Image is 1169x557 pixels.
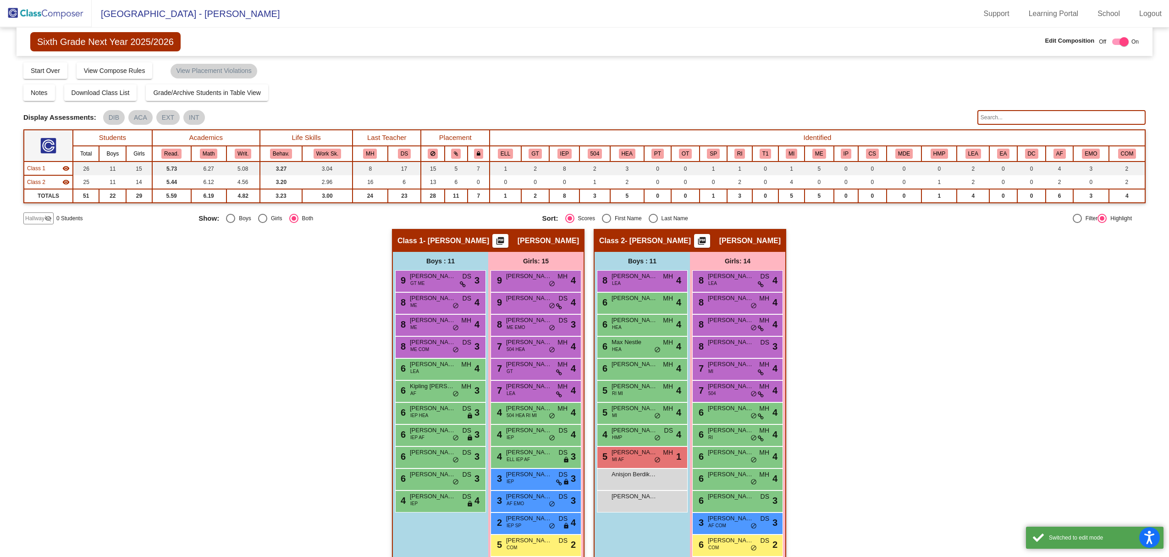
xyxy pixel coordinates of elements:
td: 11 [99,175,126,189]
td: 2 [1109,175,1145,189]
td: 0 [549,175,579,189]
td: 13 [421,175,444,189]
div: Scores [574,214,595,223]
th: Leader [957,146,989,162]
mat-chip: INT [183,110,205,125]
button: DC [1025,149,1038,159]
td: 4.82 [226,189,260,203]
button: AF [1053,149,1066,159]
th: Boys [99,146,126,162]
td: 0 [644,175,672,189]
td: 3.23 [260,189,302,203]
button: MI [786,149,797,159]
th: Girls [126,146,152,162]
td: 0 [1017,189,1046,203]
td: 2 [579,162,610,175]
td: 0 [989,189,1017,203]
span: 6 [600,319,607,329]
span: [PERSON_NAME] [518,236,579,245]
td: 8 [353,162,387,175]
button: IP [841,149,851,159]
button: CS [866,149,879,159]
td: 0 [887,189,922,203]
th: Title I [752,146,779,162]
span: [GEOGRAPHIC_DATA] - [PERSON_NAME] [92,6,280,21]
span: MH [663,316,673,325]
td: 0 [805,175,834,189]
td: 5 [805,189,834,203]
td: 6.19 [191,189,226,203]
button: EMO [1082,149,1100,159]
td: 24 [353,189,387,203]
td: 51 [73,189,99,203]
td: 2 [610,175,644,189]
span: [PERSON_NAME] [719,236,781,245]
span: 8 [696,275,704,285]
td: 1 [921,175,957,189]
button: Behav. [270,149,292,159]
th: Gifted and Talented [521,146,550,162]
a: Logout [1132,6,1169,21]
td: TOTALS [24,189,73,203]
span: [PERSON_NAME] [410,316,456,325]
span: [PERSON_NAME] [708,316,754,325]
span: 4 [474,317,480,331]
span: 4 [676,295,681,309]
a: Support [976,6,1017,21]
span: MH [759,294,769,303]
td: Frank Murphy - Murphy [24,175,73,189]
span: LEA [708,280,717,287]
td: 15 [421,162,444,175]
span: [PERSON_NAME] [506,294,552,303]
td: 0 [834,175,858,189]
span: On [1131,38,1139,46]
div: Highlight [1107,214,1132,223]
span: ME EMO [507,324,525,331]
span: [PERSON_NAME] [506,316,552,325]
span: Edit Composition [1045,36,1095,45]
td: 4 [1046,162,1073,175]
td: 0 [887,162,922,175]
th: Individualized Education Plan [549,146,579,162]
td: 11 [445,189,468,203]
td: 0 [989,162,1017,175]
span: [PERSON_NAME] [708,294,754,303]
td: 0 [671,189,700,203]
td: 0 [921,162,957,175]
span: [PERSON_NAME] [506,272,552,281]
th: Keep away students [421,146,444,162]
span: HEA [612,324,622,331]
span: MH [557,338,568,347]
td: 2 [521,162,550,175]
th: High Maintenance Parent [921,146,957,162]
td: 0 [521,175,550,189]
span: MH [663,338,673,347]
span: 4 [571,273,576,287]
th: Speech and Language [700,146,728,162]
td: 3 [610,162,644,175]
td: 0 [671,162,700,175]
div: Boys : 11 [393,252,488,270]
span: Class 1 [27,164,45,173]
span: [PERSON_NAME] [410,272,456,281]
td: 0 [858,175,887,189]
span: [PERSON_NAME] [708,272,754,281]
span: do_not_disturb_alt [750,302,757,310]
mat-radio-group: Select an option [542,214,879,223]
button: Read. [161,149,182,159]
td: 29 [126,189,152,203]
th: Occupational Therapy [671,146,700,162]
span: ME [410,302,417,309]
td: 3 [579,189,610,203]
td: 7 [468,189,490,203]
td: 23 [388,189,421,203]
button: HEA [619,149,635,159]
td: 1 [778,162,805,175]
td: 6.12 [191,175,226,189]
td: 0 [644,162,672,175]
span: do_not_disturb_alt [549,324,555,332]
div: Last Name [658,214,688,223]
td: 4 [778,175,805,189]
td: 3.27 [260,162,302,175]
td: 2 [1109,162,1145,175]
